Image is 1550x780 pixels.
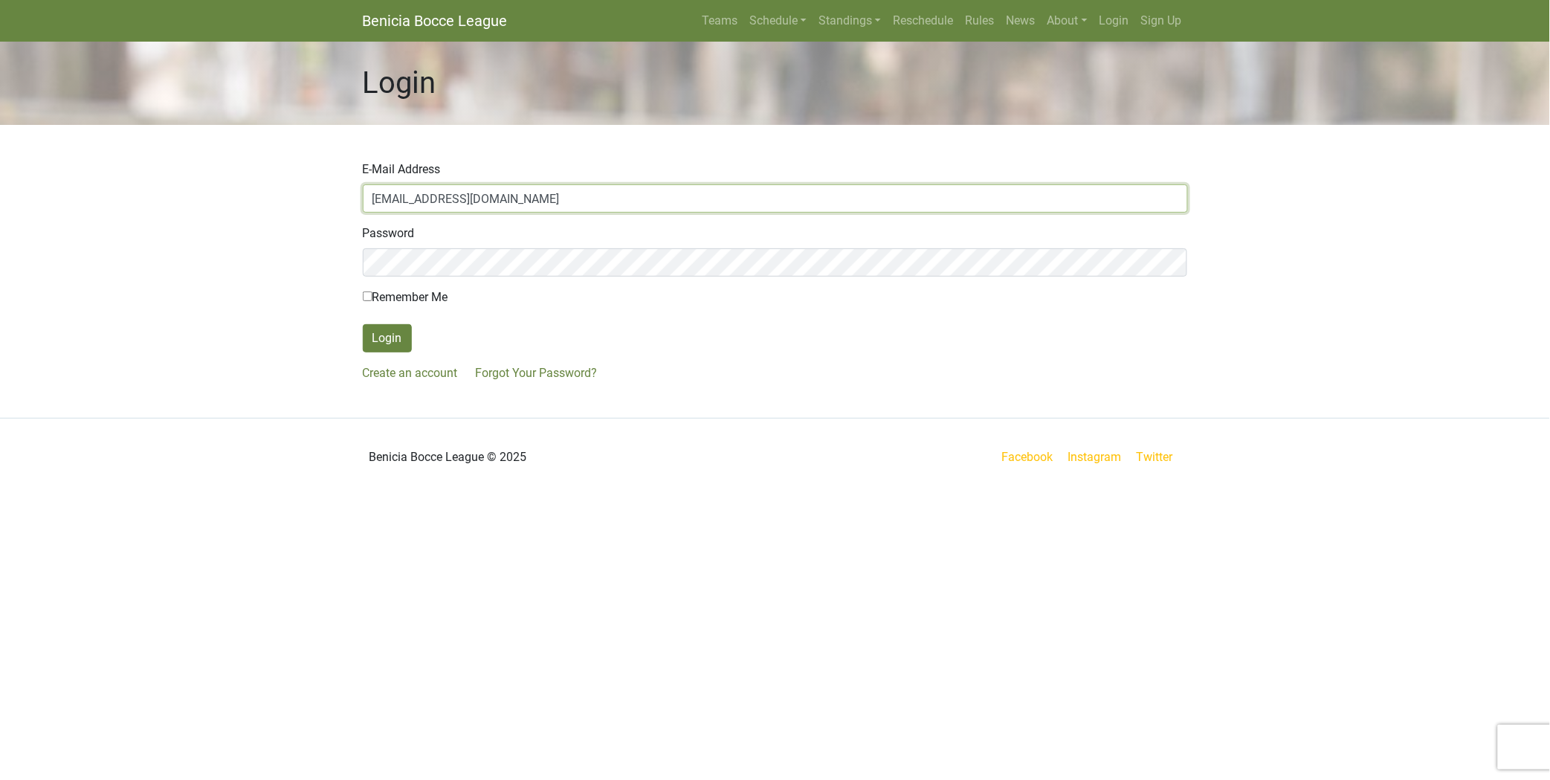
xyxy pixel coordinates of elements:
a: Reschedule [887,6,959,36]
a: About [1041,6,1093,36]
a: News [1000,6,1041,36]
label: Password [363,225,415,242]
label: Remember Me [363,289,448,306]
a: Create an account [363,366,458,380]
a: Standings [813,6,887,36]
a: Login [1094,6,1135,36]
a: Rules [959,6,1000,36]
a: Facebook [999,447,1056,467]
input: Remember Me [363,291,372,301]
a: Twitter [1134,447,1185,467]
a: Instagram [1065,447,1125,467]
a: Forgot Your Password? [476,366,598,380]
button: Login [363,324,412,352]
label: E-Mail Address [363,161,441,178]
h1: Login [363,65,436,101]
a: Teams [696,6,743,36]
a: Benicia Bocce League [363,6,508,36]
div: Benicia Bocce League © 2025 [352,431,775,484]
a: Sign Up [1135,6,1188,36]
a: Schedule [743,6,813,36]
